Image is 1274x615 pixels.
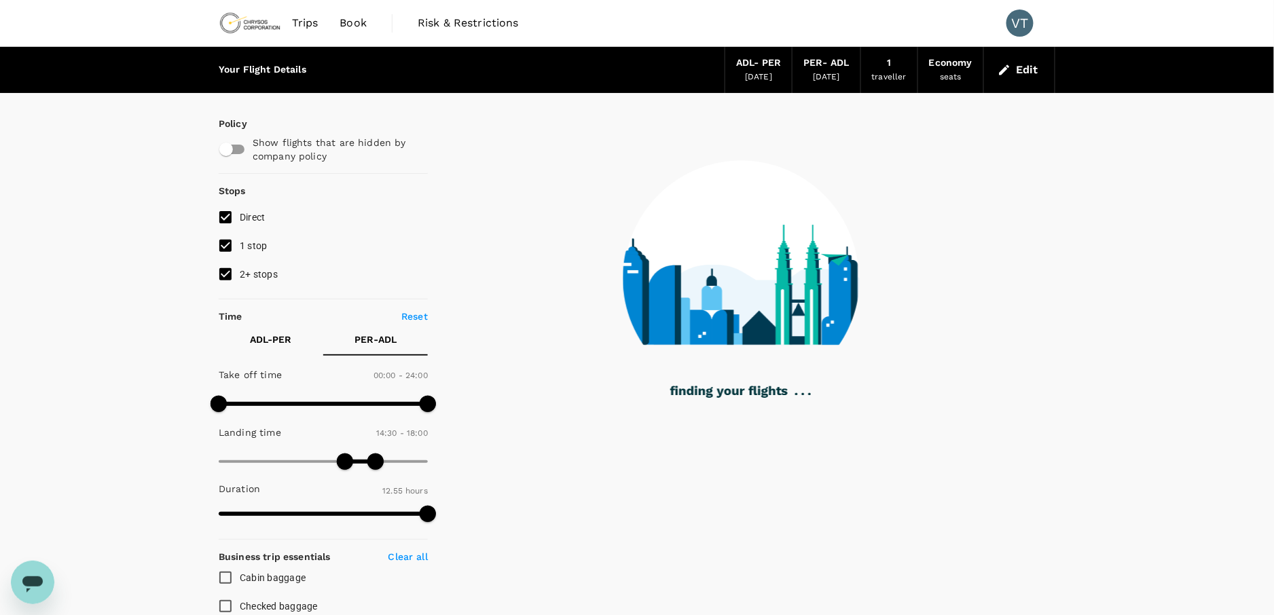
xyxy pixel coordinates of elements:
p: Take off time [219,368,282,381]
div: Your Flight Details [219,62,306,77]
div: 1 [887,56,891,71]
p: Duration [219,482,260,496]
span: 00:00 - 24:00 [374,371,428,380]
span: 12.55 hours [382,486,428,496]
div: ADL - PER [736,56,781,71]
span: Book [340,15,367,31]
g: . [795,393,798,395]
img: Chrysos Corporation [219,8,281,38]
span: 2+ stops [240,269,278,280]
span: Direct [240,212,266,223]
p: Show flights that are hidden by company policy [253,136,418,163]
span: Trips [292,15,318,31]
div: Economy [929,56,972,71]
g: . [802,393,805,395]
p: Landing time [219,426,281,439]
iframe: Button to launch messaging window [11,561,54,604]
strong: Business trip essentials [219,551,331,562]
div: [DATE] [813,71,840,84]
p: Reset [401,310,428,323]
span: 14:30 - 18:00 [376,428,428,438]
div: [DATE] [745,71,772,84]
button: Edit [995,59,1044,81]
p: ADL - PER [251,333,292,346]
g: finding your flights [670,386,788,398]
p: Clear all [388,550,428,563]
div: seats [940,71,962,84]
span: Cabin baggage [240,572,306,583]
span: 1 stop [240,240,268,251]
strong: Stops [219,185,246,196]
span: Checked baggage [240,601,318,612]
div: PER - ADL [803,56,849,71]
div: VT [1006,10,1034,37]
div: traveller [872,71,907,84]
span: Risk & Restrictions [418,15,519,31]
p: PER - ADL [354,333,397,346]
p: Policy [219,117,231,130]
p: Time [219,310,242,323]
g: . [808,393,811,395]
